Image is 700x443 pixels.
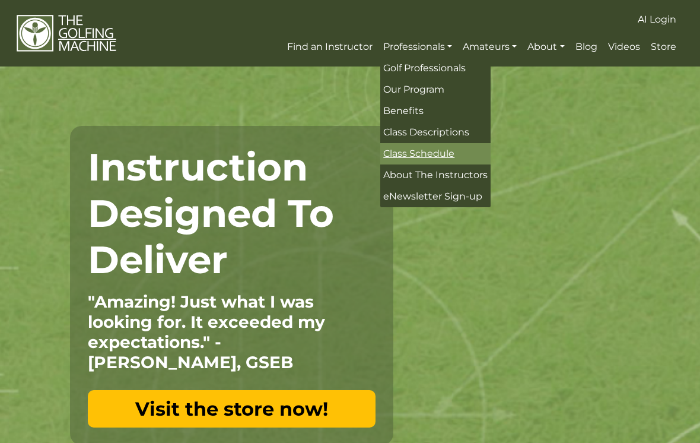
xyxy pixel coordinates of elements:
[380,58,491,207] ul: Professionals
[638,14,676,25] span: AI Login
[608,41,640,52] span: Videos
[17,14,117,53] img: The Golfing Machine
[383,169,488,181] span: About The Instructors
[380,143,491,164] a: Class Schedule
[648,36,679,58] a: Store
[383,105,424,116] span: Benefits
[383,84,444,95] span: Our Program
[88,144,376,283] h1: Instruction Designed To Deliver
[524,36,567,58] a: About
[635,9,679,30] a: AI Login
[380,58,491,79] a: Golf Professionals
[575,41,597,52] span: Blog
[380,122,491,143] a: Class Descriptions
[605,36,643,58] a: Videos
[383,191,482,202] span: eNewsletter Sign-up
[383,62,466,74] span: Golf Professionals
[572,36,600,58] a: Blog
[284,36,376,58] a: Find an Instructor
[460,36,520,58] a: Amateurs
[383,148,454,159] span: Class Schedule
[287,41,373,52] span: Find an Instructor
[380,79,491,100] a: Our Program
[380,164,491,186] a: About The Instructors
[88,292,376,372] p: "Amazing! Just what I was looking for. It exceeded my expectations." - [PERSON_NAME], GSEB
[383,126,469,138] span: Class Descriptions
[380,186,491,207] a: eNewsletter Sign-up
[380,100,491,122] a: Benefits
[88,390,376,428] a: Visit the store now!
[380,36,455,58] a: Professionals
[651,41,676,52] span: Store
